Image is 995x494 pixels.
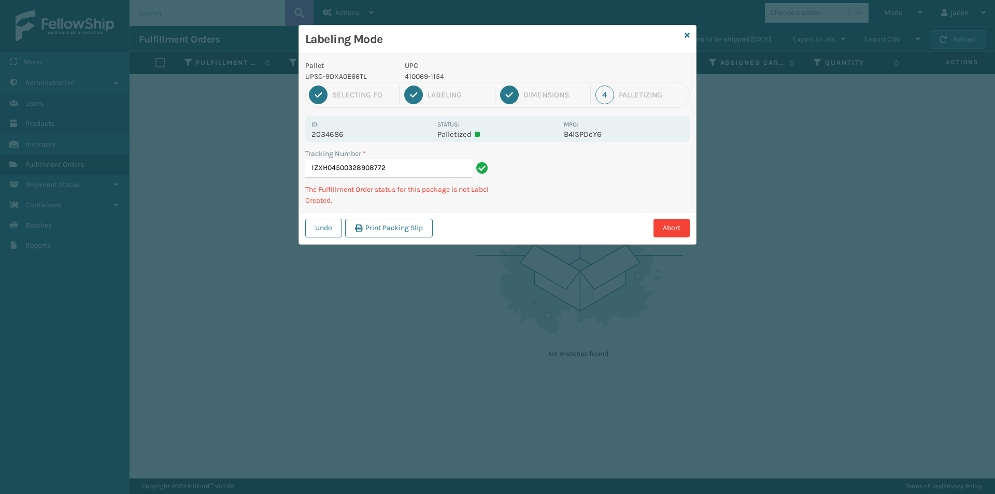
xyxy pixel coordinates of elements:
p: 410069-1154 [405,71,558,82]
p: UPC [405,60,558,71]
div: Labeling [428,90,490,100]
div: Palletizing [619,90,686,100]
label: Status: [437,121,459,128]
p: B4lSPDcY6 [564,130,684,139]
div: Selecting FO [332,90,394,100]
div: Dimensions [523,90,586,100]
label: Id: [311,121,319,128]
button: Print Packing Slip [345,219,433,237]
div: 4 [595,86,614,104]
div: 2 [404,86,423,104]
div: 1 [309,86,328,104]
button: Abort [653,219,690,237]
p: The Fulfillment Order status for this package is not Label Created. [305,184,491,206]
button: Undo [305,219,342,237]
p: Palletized [437,130,557,139]
p: Pallet [305,60,392,71]
p: UPSG-9DXA0E66TL [305,71,392,82]
label: Tracking Number [305,148,366,159]
div: 3 [500,86,519,104]
p: 2034686 [311,130,431,139]
label: MPO: [564,121,578,128]
h3: Labeling Mode [305,32,680,47]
